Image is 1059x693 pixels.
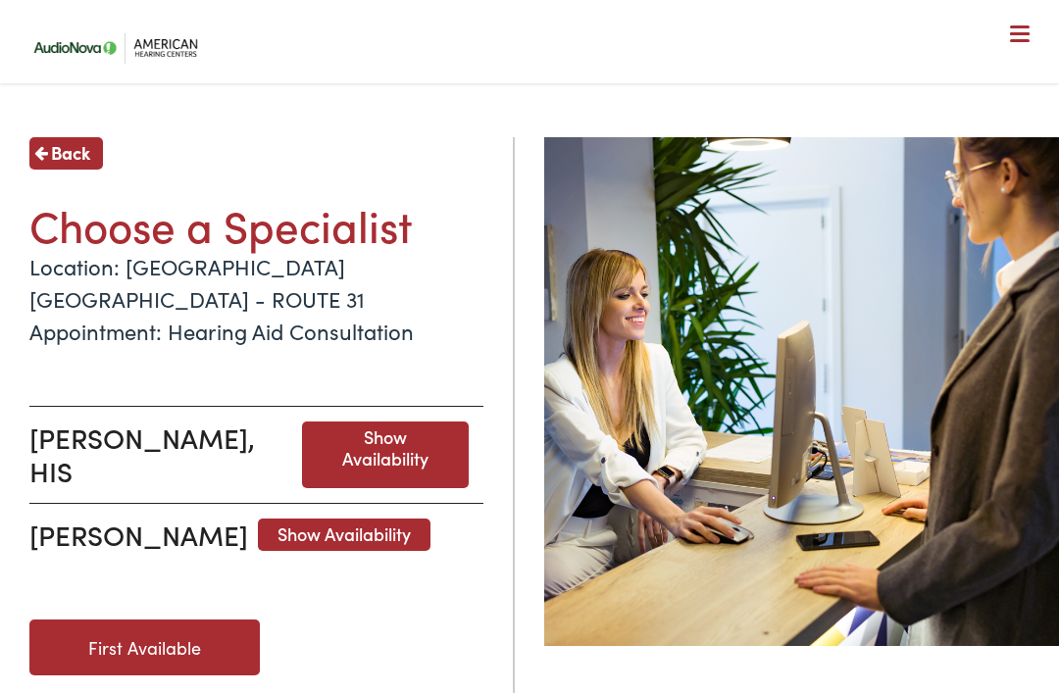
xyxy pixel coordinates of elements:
span: Show Availability [258,519,430,552]
span: Show Availability [302,421,469,487]
a: Back [29,137,103,170]
h3: [PERSON_NAME], HIS [29,421,469,487]
h1: Choose a Specialist [29,199,483,251]
a: First Available [29,619,260,675]
p: Location: [GEOGRAPHIC_DATA] [GEOGRAPHIC_DATA] - ROUTE 31 [29,250,483,315]
a: What We Offer [36,78,1038,139]
p: Appointment: Hearing Aid Consultation [29,315,483,347]
h3: [PERSON_NAME] [29,519,469,552]
span: Back [51,139,90,166]
a: [PERSON_NAME], HISShow Availability [29,421,469,487]
a: [PERSON_NAME]Show Availability [29,519,469,552]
